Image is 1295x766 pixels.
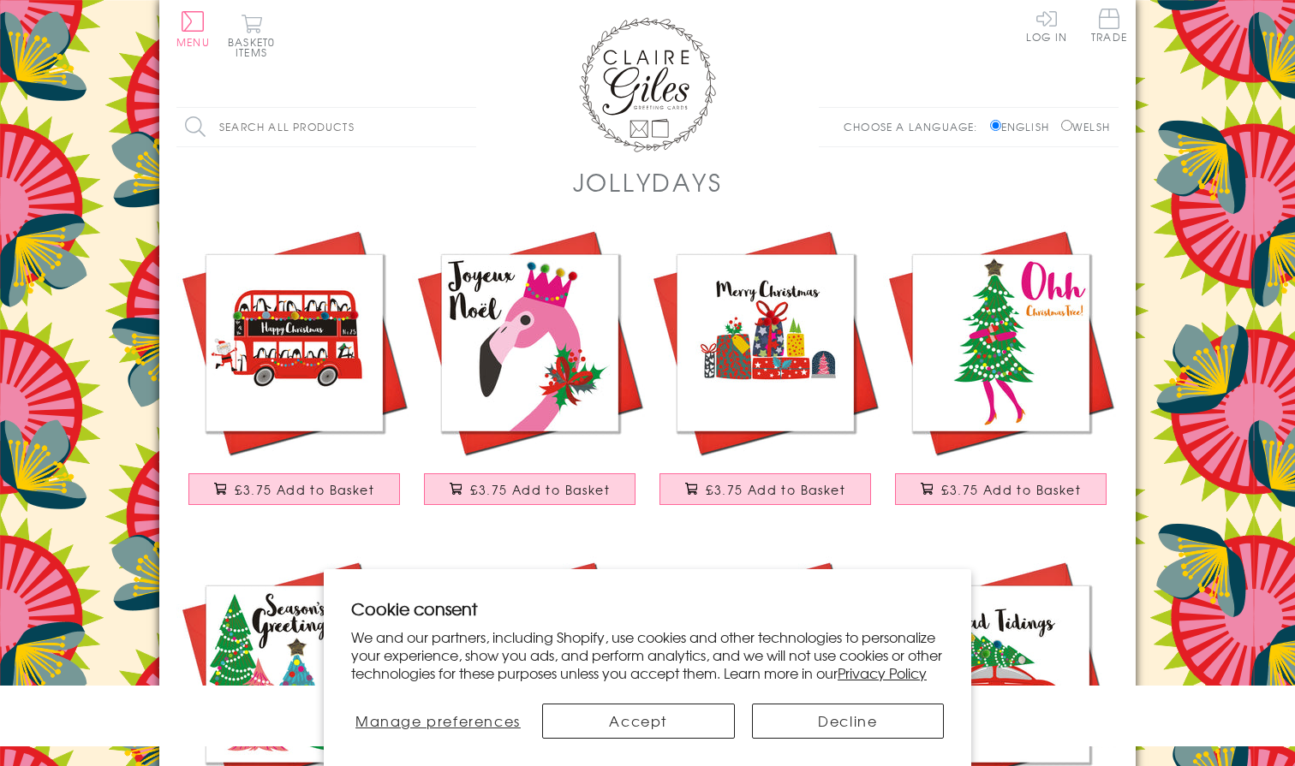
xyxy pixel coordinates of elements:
[235,481,374,498] span: £3.75 Add to Basket
[351,628,944,681] p: We and our partners, including Shopify, use cookies and other technologies to personalize your ex...
[647,225,883,522] a: Christmas Card, Pile of Presents, Embellished with colourful pompoms £3.75 Add to Basket
[573,164,723,199] h1: JollyDays
[176,11,210,47] button: Menu
[542,704,735,739] button: Accept
[412,225,647,522] a: Christmas Card, Flamingo, Joueux Noel, Embellished with colourful pompoms £3.75 Add to Basket
[459,108,476,146] input: Search
[176,225,412,522] a: Christmas Card, Santa on the Bus, Embellished with colourful pompoms £3.75 Add to Basket
[1061,120,1072,131] input: Welsh
[752,704,945,739] button: Decline
[470,481,610,498] span: £3.75 Add to Basket
[883,225,1119,460] img: Christmas Card, Ohh Christmas Tree! Embellished with a shiny padded star
[895,473,1107,505] button: £3.75 Add to Basket
[883,225,1119,522] a: Christmas Card, Ohh Christmas Tree! Embellished with a shiny padded star £3.75 Add to Basket
[1091,9,1127,45] a: Trade
[1091,9,1127,42] span: Trade
[176,34,210,50] span: Menu
[188,473,401,505] button: £3.75 Add to Basket
[176,225,412,460] img: Christmas Card, Santa on the Bus, Embellished with colourful pompoms
[355,710,521,731] span: Manage preferences
[990,119,1058,134] label: English
[990,120,1001,131] input: English
[579,17,716,152] img: Claire Giles Greetings Cards
[844,119,987,134] p: Choose a language:
[412,225,647,460] img: Christmas Card, Flamingo, Joueux Noel, Embellished with colourful pompoms
[1061,119,1110,134] label: Welsh
[228,14,275,57] button: Basket0 items
[941,481,1081,498] span: £3.75 Add to Basket
[351,597,944,621] h2: Cookie consent
[706,481,845,498] span: £3.75 Add to Basket
[176,108,476,146] input: Search all products
[647,225,883,460] img: Christmas Card, Pile of Presents, Embellished with colourful pompoms
[424,473,636,505] button: £3.75 Add to Basket
[351,704,525,739] button: Manage preferences
[236,34,275,60] span: 0 items
[838,662,927,683] a: Privacy Policy
[1026,9,1067,42] a: Log In
[659,473,872,505] button: £3.75 Add to Basket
